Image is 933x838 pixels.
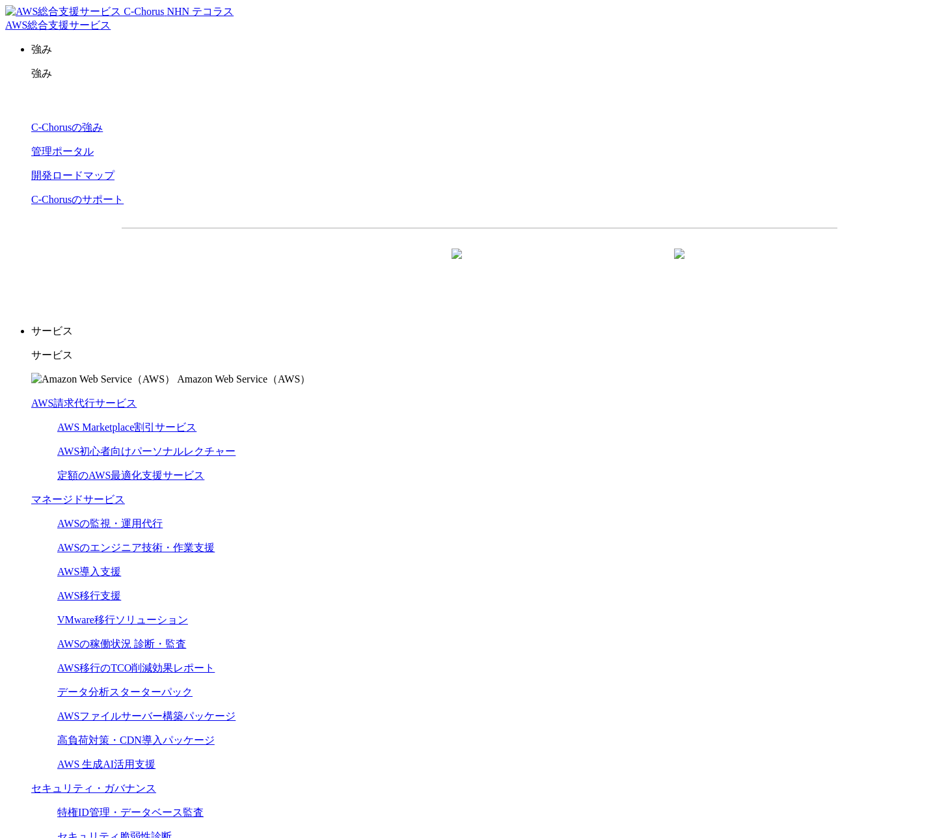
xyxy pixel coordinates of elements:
[31,349,928,362] p: サービス
[5,5,165,19] img: AWS総合支援サービス C-Chorus
[31,122,103,133] a: C-Chorusの強み
[57,446,236,457] a: AWS初心者向けパーソナルレクチャー
[31,146,94,157] a: 管理ポータル
[57,807,204,818] a: 特権ID管理・データベース監査
[31,170,115,181] a: 開発ロードマップ
[31,783,156,794] a: セキュリティ・ガバナンス
[57,590,121,601] a: AWS移行支援
[31,67,928,81] p: 強み
[486,249,696,282] a: まずは相談する
[57,422,196,433] a: AWS Marketplace割引サービス
[31,398,137,409] a: AWS請求代行サービス
[57,759,155,770] a: AWS 生成AI活用支援
[5,6,234,31] a: AWS総合支援サービス C-Chorus NHN テコラスAWS総合支援サービス
[31,325,928,338] p: サービス
[57,686,193,697] a: データ分析スターターパック
[57,662,215,673] a: AWS移行のTCO削減効果レポート
[57,614,188,625] a: VMware移行ソリューション
[674,249,684,282] img: 矢印
[31,43,928,57] p: 強み
[31,373,175,386] img: Amazon Web Service（AWS）
[264,249,473,282] a: 資料を請求する
[57,542,215,553] a: AWSのエンジニア技術・作業支援
[57,638,186,649] a: AWSの稼働状況 診断・監査
[57,735,215,746] a: 高負荷対策・CDN導入パッケージ
[57,566,121,577] a: AWS導入支援
[31,194,124,205] a: C-Chorusのサポート
[177,373,310,385] span: Amazon Web Service（AWS）
[57,470,204,481] a: 定額のAWS最適化支援サービス
[57,518,163,529] a: AWSの監視・運用代行
[31,494,125,505] a: マネージドサービス
[57,710,236,722] a: AWSファイルサーバー構築パッケージ
[452,249,462,282] img: 矢印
